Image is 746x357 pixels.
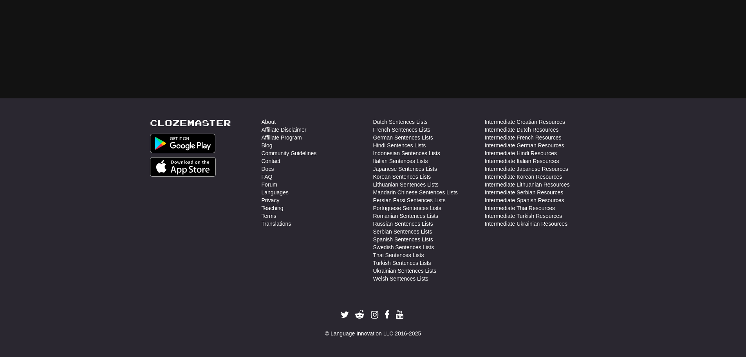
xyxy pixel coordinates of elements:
a: Docs [262,165,274,173]
a: Swedish Sentences Lists [373,243,434,251]
a: Blog [262,141,273,149]
a: Persian Farsi Sentences Lists [373,196,446,204]
a: Indonesian Sentences Lists [373,149,440,157]
a: Intermediate Korean Resources [485,173,562,181]
a: Japanese Sentences Lists [373,165,437,173]
a: Turkish Sentences Lists [373,259,431,267]
a: Korean Sentences Lists [373,173,431,181]
a: Intermediate Ukrainian Resources [485,220,568,228]
div: © Language Innovation LLC 2016-2025 [150,330,596,337]
img: Get it on Google Play [150,134,216,153]
a: Intermediate Lithuanian Resources [485,181,570,188]
a: Portuguese Sentences Lists [373,204,441,212]
a: Contact [262,157,280,165]
a: Welsh Sentences Lists [373,275,428,283]
a: Intermediate German Resources [485,141,564,149]
a: About [262,118,276,126]
a: French Sentences Lists [373,126,430,134]
a: Russian Sentences Lists [373,220,433,228]
a: Terms [262,212,276,220]
a: Intermediate Croatian Resources [485,118,565,126]
a: Serbian Sentences Lists [373,228,432,236]
a: Intermediate Serbian Resources [485,188,564,196]
a: Hindi Sentences Lists [373,141,426,149]
a: Clozemaster [150,118,231,128]
a: Forum [262,181,277,188]
a: FAQ [262,173,273,181]
a: Languages [262,188,289,196]
a: Thai Sentences Lists [373,251,424,259]
a: Privacy [262,196,280,204]
a: Ukrainian Sentences Lists [373,267,437,275]
a: Intermediate Hindi Resources [485,149,557,157]
a: German Sentences Lists [373,134,433,141]
a: Intermediate French Resources [485,134,562,141]
a: Italian Sentences Lists [373,157,428,165]
a: Romanian Sentences Lists [373,212,439,220]
a: Dutch Sentences Lists [373,118,428,126]
a: Mandarin Chinese Sentences Lists [373,188,458,196]
a: Affiliate Program [262,134,302,141]
a: Affiliate Disclaimer [262,126,307,134]
a: Intermediate Spanish Resources [485,196,564,204]
a: Intermediate Thai Resources [485,204,555,212]
a: Translations [262,220,291,228]
a: Teaching [262,204,284,212]
a: Lithuanian Sentences Lists [373,181,439,188]
a: Intermediate Dutch Resources [485,126,559,134]
a: Spanish Sentences Lists [373,236,433,243]
a: Intermediate Turkish Resources [485,212,562,220]
a: Intermediate Italian Resources [485,157,559,165]
img: Get it on App Store [150,157,216,177]
a: Community Guidelines [262,149,317,157]
a: Intermediate Japanese Resources [485,165,568,173]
